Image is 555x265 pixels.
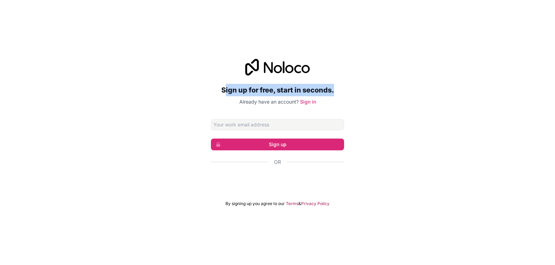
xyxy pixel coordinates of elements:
[298,201,301,206] span: &
[211,139,344,150] button: Sign up
[274,159,281,166] span: Or
[225,201,285,206] span: By signing up you agree to our
[239,99,299,105] span: Already have an account?
[211,119,344,130] input: Email address
[300,99,316,105] a: Sign in
[286,201,298,206] a: Terms
[211,84,344,96] h2: Sign up for free, start in seconds.
[207,173,348,188] iframe: Sign in with Google Button
[301,201,330,206] a: Privacy Policy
